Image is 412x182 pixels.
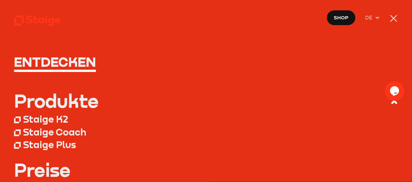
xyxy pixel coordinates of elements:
[385,81,406,101] iframe: chat widget
[14,138,398,151] a: Staige Plus
[14,126,398,138] a: Staige Coach
[14,161,398,179] a: Preise
[14,92,99,110] div: Produkte
[14,113,398,126] a: Staige K2
[365,14,375,22] span: DE
[334,14,349,22] span: Shop
[326,10,356,25] a: Shop
[23,139,76,150] div: Staige Plus
[23,126,86,138] div: Staige Coach
[23,114,68,125] div: Staige K2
